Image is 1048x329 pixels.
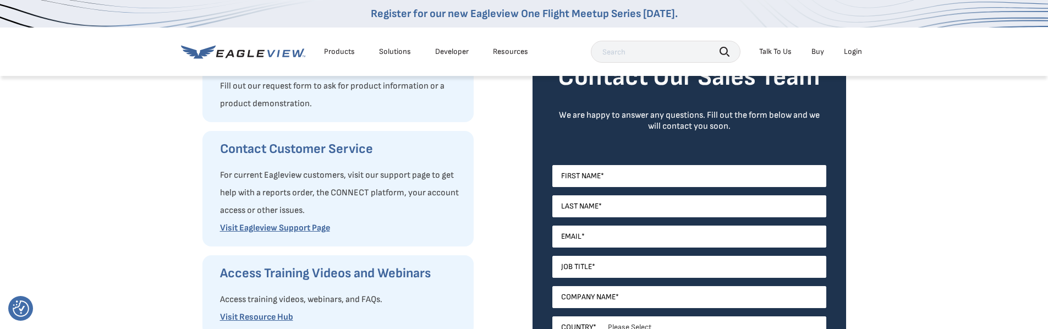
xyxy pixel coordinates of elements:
div: Talk To Us [759,47,792,57]
a: Visit Resource Hub [220,312,293,322]
p: Fill out our request form to ask for product information or a product demonstration. [220,78,463,113]
p: Access training videos, webinars, and FAQs. [220,291,463,309]
a: Register for our new Eagleview One Flight Meetup Series [DATE]. [371,7,678,20]
a: Buy [811,47,824,57]
img: Revisit consent button [13,300,29,317]
input: Search [591,41,740,63]
div: Login [844,47,862,57]
div: Products [324,47,355,57]
div: Solutions [379,47,411,57]
h3: Contact Customer Service [220,140,463,158]
h3: Access Training Videos and Webinars [220,265,463,282]
a: Visit Eagleview Support Page [220,223,330,233]
div: We are happy to answer any questions. Fill out the form below and we will contact you soon. [552,110,826,132]
a: Developer [435,47,469,57]
p: For current Eagleview customers, visit our support page to get help with a reports order, the CON... [220,167,463,220]
div: Resources [493,47,528,57]
strong: Contact Our Sales Team [558,62,820,92]
button: Consent Preferences [13,300,29,317]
